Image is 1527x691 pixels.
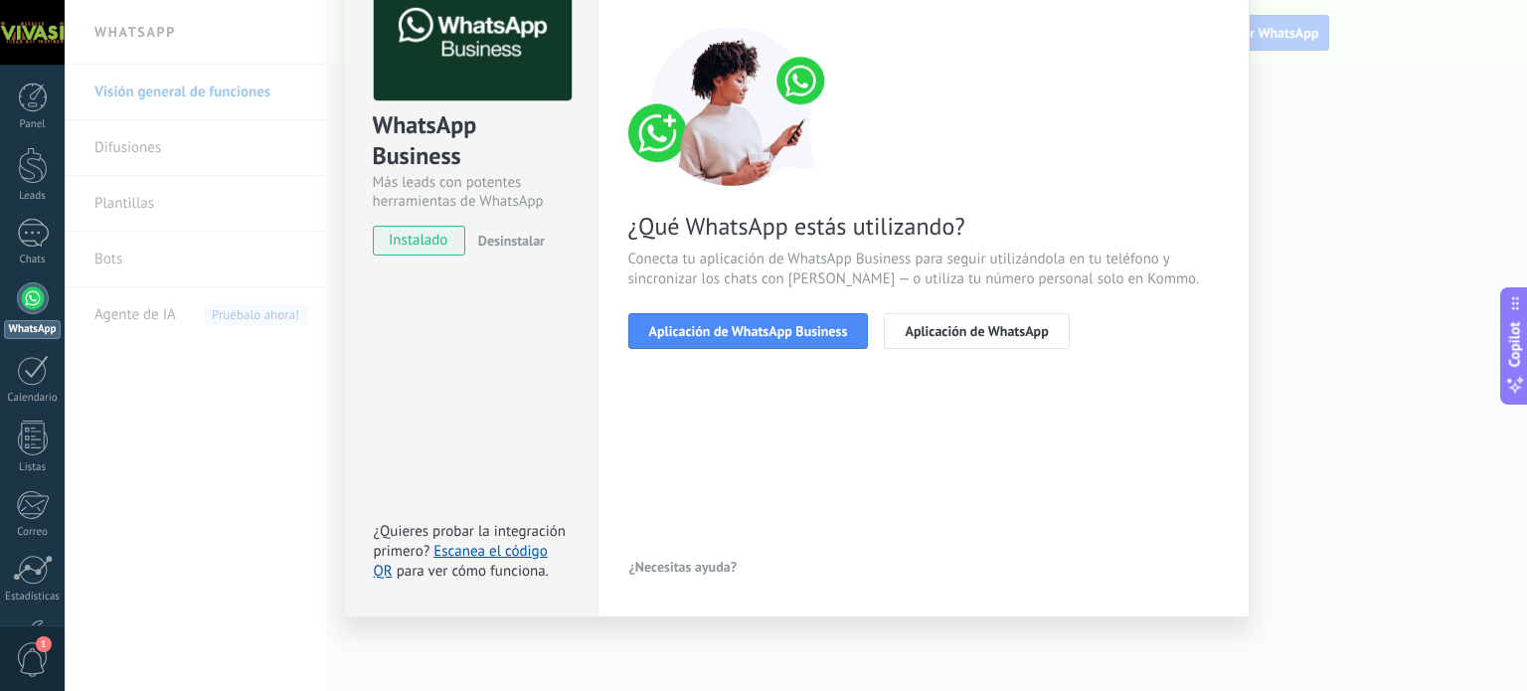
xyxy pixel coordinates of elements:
img: connect number [628,27,837,186]
button: ¿Necesitas ayuda? [628,552,739,582]
a: Escanea el código QR [374,542,548,581]
div: WhatsApp Business [373,109,569,173]
button: Aplicación de WhatsApp Business [628,313,869,349]
span: ¿Necesitas ayuda? [629,560,738,574]
div: Estadísticas [4,591,62,604]
span: Aplicación de WhatsApp [905,324,1048,338]
div: Listas [4,461,62,474]
div: Correo [4,526,62,539]
div: Panel [4,118,62,131]
div: Más leads con potentes herramientas de WhatsApp [373,173,569,211]
span: Copilot [1505,321,1525,367]
span: Aplicación de WhatsApp Business [649,324,848,338]
span: para ver cómo funciona. [397,562,549,581]
div: WhatsApp [4,320,61,339]
div: Calendario [4,392,62,405]
div: Chats [4,254,62,266]
span: Desinstalar [478,232,545,250]
span: 1 [36,636,52,652]
div: Leads [4,190,62,203]
button: Desinstalar [470,226,545,256]
span: instalado [374,226,464,256]
span: Conecta tu aplicación de WhatsApp Business para seguir utilizándola en tu teléfono y sincronizar ... [628,250,1219,289]
button: Aplicación de WhatsApp [884,313,1069,349]
span: ¿Qué WhatsApp estás utilizando? [628,211,1219,242]
span: ¿Quieres probar la integración primero? [374,522,567,561]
